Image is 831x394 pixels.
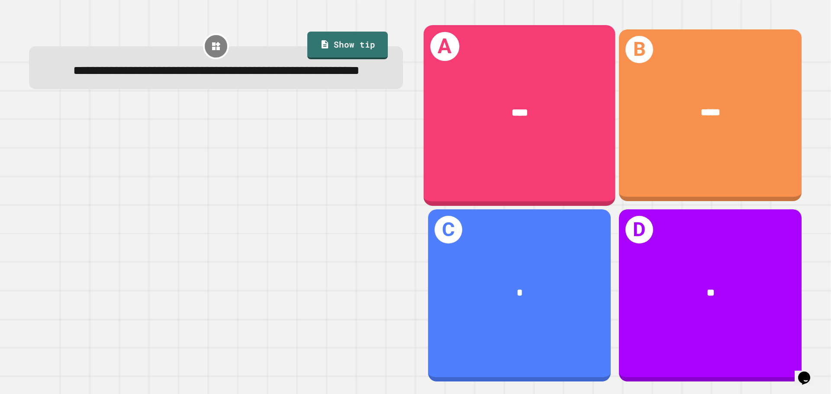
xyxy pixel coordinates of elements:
[625,36,653,64] h1: B
[435,216,462,243] h1: C
[795,359,822,385] iframe: chat widget
[625,216,653,243] h1: D
[307,32,388,59] a: Show tip
[430,32,459,61] h1: A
